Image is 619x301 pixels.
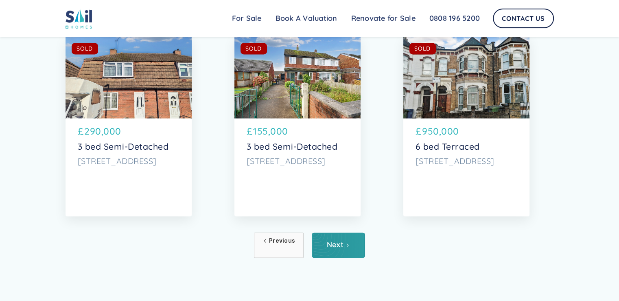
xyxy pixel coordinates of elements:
[78,124,84,138] p: £
[416,142,517,152] p: 6 bed Terraced
[416,124,422,138] p: £
[247,124,253,138] p: £
[253,124,288,138] p: 155,000
[493,9,554,28] a: Contact Us
[254,232,304,258] a: Previous Page
[66,37,192,216] a: SOLD£290,0003 bed Semi-Detached[STREET_ADDRESS]
[78,142,179,152] p: 3 bed Semi-Detached
[403,37,529,216] a: SOLD£950,0006 bed Terraced[STREET_ADDRESS]
[225,10,269,27] a: For Sale
[247,142,348,152] p: 3 bed Semi-Detached
[422,10,487,27] a: 0808 196 5200
[269,237,295,245] div: Previous
[245,44,262,53] div: SOLD
[414,44,431,53] div: SOLD
[416,156,517,166] p: [STREET_ADDRESS]
[78,156,179,166] p: [STREET_ADDRESS]
[344,10,422,27] a: Renovate for Sale
[84,124,121,138] p: 290,000
[234,37,361,216] a: SOLD£155,0003 bed Semi-Detached[STREET_ADDRESS]
[66,8,92,29] img: sail home logo colored
[422,124,459,138] p: 950,000
[77,44,93,53] div: SOLD
[247,156,348,166] p: [STREET_ADDRESS]
[66,232,554,258] div: List
[312,232,365,258] a: Next Page
[269,10,344,27] a: Book A Valuation
[327,241,343,249] div: Next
